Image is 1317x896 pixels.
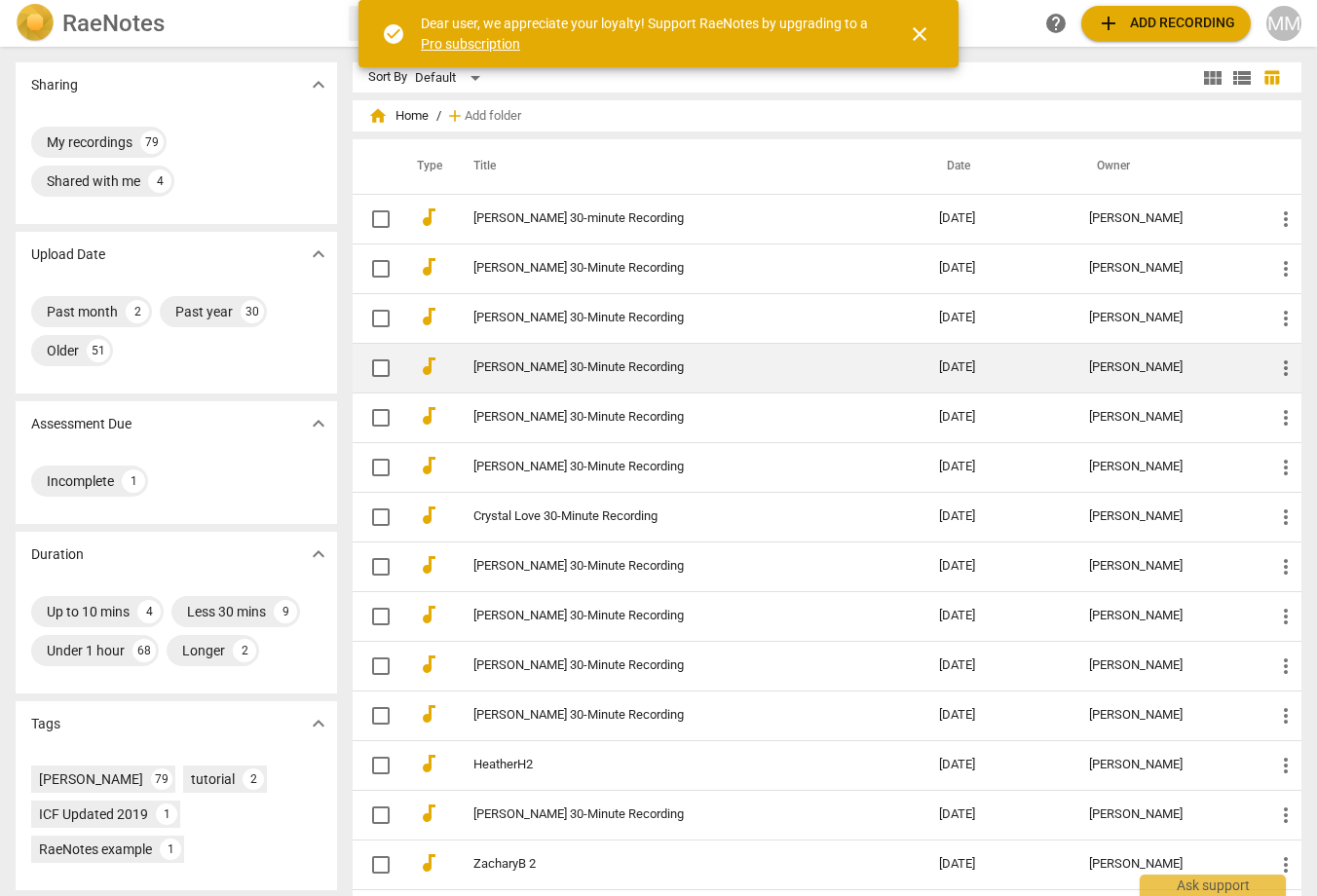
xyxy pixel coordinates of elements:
span: more_vert [1274,555,1298,579]
span: more_vert [1274,754,1298,777]
span: add [445,106,465,126]
span: home [368,106,388,126]
div: tutorial [191,769,235,789]
button: Show more [304,70,333,99]
div: 4 [137,600,161,623]
div: [PERSON_NAME] [1089,360,1243,375]
span: audiotrack [417,653,440,676]
a: LogoRaeNotes [16,4,333,43]
p: Tags [31,714,60,734]
span: expand_more [307,542,330,566]
span: Add recording [1097,12,1235,35]
p: Assessment Due [31,414,132,434]
div: 2 [233,639,256,662]
span: more_vert [1274,257,1298,280]
a: [PERSON_NAME] 30-Minute Recording [473,708,869,723]
a: HeatherH2 [473,758,869,772]
div: 4 [148,169,171,193]
td: [DATE] [923,591,1073,641]
span: more_vert [1274,704,1298,728]
div: Past month [47,302,118,321]
div: 2 [243,768,264,790]
div: Ask support [1140,875,1286,896]
button: Tile view [1198,63,1227,93]
span: more_vert [1274,803,1298,827]
div: 1 [156,803,177,825]
span: audiotrack [417,355,440,378]
span: view_list [1230,66,1254,90]
div: 68 [132,639,156,662]
div: 9 [274,600,297,623]
a: Help [1038,6,1073,41]
th: Date [923,139,1073,194]
span: audiotrack [417,454,440,477]
div: Less 30 mins [187,602,266,621]
a: [PERSON_NAME] 30-Minute Recording [473,311,869,325]
button: Show more [304,709,333,738]
span: audiotrack [417,752,440,775]
a: Pro subscription [421,36,520,52]
td: [DATE] [923,541,1073,591]
td: [DATE] [923,492,1073,541]
span: Add folder [465,109,521,124]
td: [DATE] [923,790,1073,840]
div: Longer [182,641,225,660]
button: Show more [304,240,333,269]
span: Home [368,106,429,126]
div: [PERSON_NAME] [1089,559,1243,574]
th: Owner [1073,139,1259,194]
div: Shared with me [47,171,140,191]
a: [PERSON_NAME] 30-Minute Recording [473,360,869,375]
div: MM [1266,6,1301,41]
div: [PERSON_NAME] [1089,509,1243,524]
td: [DATE] [923,740,1073,790]
span: search [357,12,380,35]
span: close [908,22,931,46]
div: [PERSON_NAME] [1089,758,1243,772]
a: [PERSON_NAME] 30-Minute Recording [473,807,869,822]
button: List view [1227,63,1257,93]
div: [PERSON_NAME] [1089,261,1243,276]
span: more_vert [1274,505,1298,529]
button: Upload [1081,6,1251,41]
span: audiotrack [417,404,440,428]
span: audiotrack [417,851,440,875]
p: Duration [31,544,84,565]
span: audiotrack [417,802,440,825]
a: [PERSON_NAME] 30-Minute Recording [473,609,869,623]
span: more_vert [1274,406,1298,429]
span: audiotrack [417,255,440,279]
a: [PERSON_NAME] 30-Minute Recording [473,658,869,673]
div: [PERSON_NAME] [1089,708,1243,723]
a: ZacharyB 2 [473,857,869,872]
a: Crystal Love 30-Minute Recording [473,509,869,524]
h2: RaeNotes [62,10,165,37]
span: more_vert [1274,307,1298,330]
div: [PERSON_NAME] [1089,410,1243,425]
a: [PERSON_NAME] 30-minute Recording [473,211,869,226]
img: Logo [16,4,55,43]
td: [DATE] [923,442,1073,492]
td: [DATE] [923,194,1073,243]
div: 79 [151,768,172,790]
span: view_module [1201,66,1224,90]
p: Upload Date [31,244,105,265]
th: Title [450,139,923,194]
span: more_vert [1274,456,1298,479]
span: expand_more [307,712,330,735]
th: Type [401,139,450,194]
span: more_vert [1274,654,1298,678]
span: check_circle [382,22,405,46]
div: [PERSON_NAME] [1089,857,1243,872]
a: [PERSON_NAME] 30-Minute Recording [473,261,869,276]
td: [DATE] [923,392,1073,442]
span: more_vert [1274,605,1298,628]
div: ICF Updated 2019 [39,804,148,824]
span: audiotrack [417,205,440,229]
button: Close [896,11,943,57]
span: expand_more [307,243,330,266]
div: Up to 10 mins [47,602,130,621]
span: more_vert [1274,853,1298,877]
span: expand_more [307,73,330,96]
button: Show more [304,409,333,438]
